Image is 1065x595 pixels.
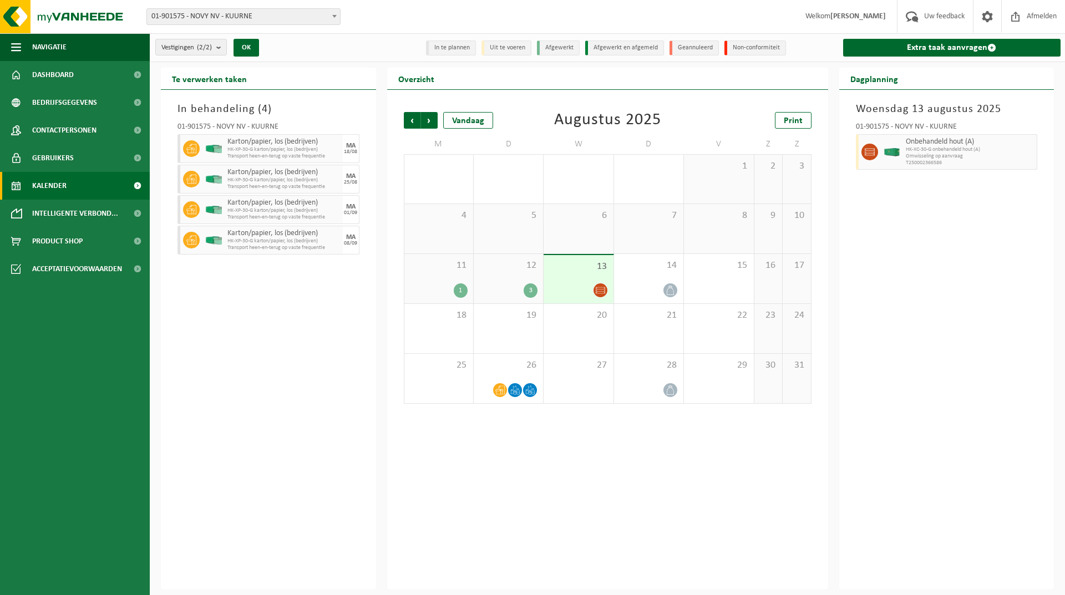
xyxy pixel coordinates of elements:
[344,210,357,216] div: 01/09
[32,89,97,116] span: Bedrijfsgegevens
[404,112,420,129] span: Vorige
[620,210,678,222] span: 7
[227,214,340,221] span: Transport heen-en-terug op vaste frequentie
[906,160,1034,166] span: T250002366586
[760,260,777,272] span: 16
[146,8,341,25] span: 01-901575 - NOVY NV - KUURNE
[856,101,1038,118] h3: Woensdag 13 augustus 2025
[227,207,340,214] span: HK-XP-30-G karton/papier, los (bedrijven)
[481,40,531,55] li: Uit te voeren
[155,39,227,55] button: Vestigingen(2/2)
[404,134,474,154] td: M
[410,359,468,372] span: 25
[227,238,340,245] span: HK-XP-30-G karton/papier, los (bedrijven)
[346,173,356,180] div: MA
[32,255,122,283] span: Acceptatievoorwaarden
[32,172,67,200] span: Kalender
[549,261,607,273] span: 13
[884,148,900,156] img: HK-XC-40-GN-00
[524,283,537,298] div: 3
[262,104,268,115] span: 4
[344,149,357,155] div: 18/08
[443,112,493,129] div: Vandaag
[689,309,748,322] span: 22
[32,144,74,172] span: Gebruikers
[839,68,909,89] h2: Dagplanning
[554,112,661,129] div: Augustus 2025
[426,40,476,55] li: In te plannen
[585,40,664,55] li: Afgewerkt en afgemeld
[454,283,468,298] div: 1
[227,184,340,190] span: Transport heen-en-terug op vaste frequentie
[161,39,212,56] span: Vestigingen
[177,101,359,118] h3: In behandeling ( )
[197,44,212,51] count: (2/2)
[760,309,777,322] span: 23
[830,12,886,21] strong: [PERSON_NAME]
[205,175,222,184] img: HK-XP-30-GN-00
[788,260,805,272] span: 17
[227,153,340,160] span: Transport heen-en-terug op vaste frequentie
[344,180,357,185] div: 25/08
[479,210,537,222] span: 5
[32,200,118,227] span: Intelligente verbond...
[549,210,607,222] span: 6
[784,116,803,125] span: Print
[227,168,340,177] span: Karton/papier, los (bedrijven)
[32,33,67,61] span: Navigatie
[205,236,222,245] img: HK-XP-30-GN-00
[410,260,468,272] span: 11
[544,134,613,154] td: W
[344,241,357,246] div: 08/09
[760,210,777,222] span: 9
[227,177,340,184] span: HK-XP-30-G karton/papier, los (bedrijven)
[856,123,1038,134] div: 01-901575 - NOVY NV - KUURNE
[760,359,777,372] span: 30
[775,112,812,129] a: Print
[843,39,1061,57] a: Extra taak aanvragen
[906,153,1034,160] span: Omwisseling op aanvraag
[783,134,811,154] td: Z
[620,309,678,322] span: 21
[479,260,537,272] span: 12
[410,210,468,222] span: 4
[620,359,678,372] span: 28
[227,146,340,153] span: HK-XP-30-G karton/papier, los (bedrijven)
[227,199,340,207] span: Karton/papier, los (bedrijven)
[421,112,438,129] span: Volgende
[620,260,678,272] span: 14
[537,40,580,55] li: Afgewerkt
[474,134,544,154] td: D
[346,204,356,210] div: MA
[227,138,340,146] span: Karton/papier, los (bedrijven)
[227,245,340,251] span: Transport heen-en-terug op vaste frequentie
[227,229,340,238] span: Karton/papier, los (bedrijven)
[788,359,805,372] span: 31
[147,9,340,24] span: 01-901575 - NOVY NV - KUURNE
[788,210,805,222] span: 10
[32,116,97,144] span: Contactpersonen
[670,40,719,55] li: Geannuleerd
[161,68,258,89] h2: Te verwerken taken
[479,309,537,322] span: 19
[32,227,83,255] span: Product Shop
[689,260,748,272] span: 15
[234,39,259,57] button: OK
[788,309,805,322] span: 24
[346,143,356,149] div: MA
[346,234,356,241] div: MA
[788,160,805,172] span: 3
[614,134,684,154] td: D
[32,61,74,89] span: Dashboard
[479,359,537,372] span: 26
[689,160,748,172] span: 1
[549,309,607,322] span: 20
[205,145,222,153] img: HK-XP-30-GN-00
[724,40,786,55] li: Non-conformiteit
[684,134,754,154] td: V
[177,123,359,134] div: 01-901575 - NOVY NV - KUURNE
[205,206,222,214] img: HK-XP-30-GN-00
[906,138,1034,146] span: Onbehandeld hout (A)
[760,160,777,172] span: 2
[410,309,468,322] span: 18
